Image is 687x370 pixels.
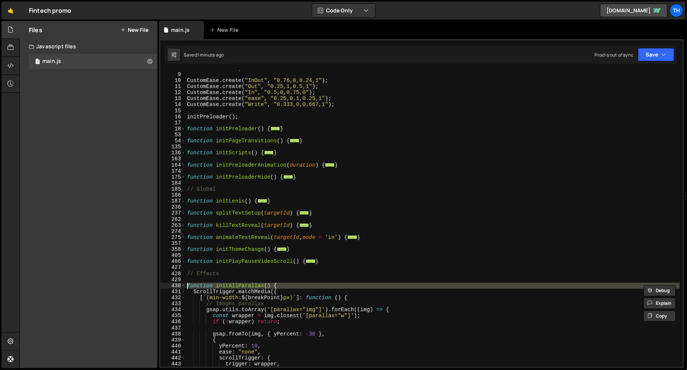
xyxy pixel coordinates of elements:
div: 428 [160,271,186,277]
div: 431 [160,289,186,295]
div: 443 [160,361,186,367]
div: 429 [160,277,186,283]
div: main.js [171,26,190,34]
div: 442 [160,355,186,361]
span: ... [271,127,280,131]
div: 435 [160,313,186,319]
div: 432 [160,295,186,301]
div: 441 [160,349,186,355]
div: 184 [160,180,186,186]
div: 187 [160,198,186,204]
a: [DOMAIN_NAME] [600,4,668,17]
span: 1 [35,59,40,65]
button: Save [638,48,674,61]
div: 434 [160,307,186,313]
div: 263 [160,222,186,228]
div: 14 [160,101,186,107]
div: 406 [160,258,186,264]
div: 186 [160,192,186,198]
div: Saved [184,52,224,58]
a: Th [670,4,683,17]
div: 16 [160,114,186,120]
span: ... [264,151,274,155]
div: 12 [160,90,186,95]
div: Javascript files [20,39,157,54]
div: 237 [160,210,186,216]
div: 15 [160,108,186,114]
div: 433 [160,301,186,307]
div: 17 [160,120,186,126]
div: 438 [160,331,186,337]
div: Fintech promo [29,6,71,15]
div: 405 [160,252,186,258]
div: 275 [160,234,186,240]
div: 427 [160,264,186,270]
div: 163 [160,156,186,162]
div: 439 [160,337,186,343]
div: 357 [160,240,186,246]
a: 🤙 [1,1,20,19]
h2: Files [29,26,42,34]
span: ... [277,247,287,251]
div: 274 [160,228,186,234]
div: 358 [160,246,186,252]
span: ... [299,223,309,227]
div: 437 [160,325,186,331]
div: 53 [160,132,186,138]
div: 185 [160,186,186,192]
span: ... [258,199,268,203]
div: 164 [160,162,186,168]
div: 16948/46441.js [29,54,157,69]
button: Code Only [312,4,375,17]
div: 440 [160,343,186,349]
div: 135 [160,144,186,150]
div: 18 [160,126,186,132]
button: Explain [644,298,676,309]
button: New File [120,27,148,33]
div: 436 [160,319,186,325]
div: New File [210,26,241,34]
div: 1 minute ago [197,52,224,58]
div: 10 [160,78,186,84]
div: Prod is out of sync [594,52,633,58]
div: 430 [160,283,186,289]
div: 54 [160,138,186,144]
div: 236 [160,204,186,210]
span: ... [283,175,293,179]
div: 13 [160,95,186,101]
div: 136 [160,150,186,156]
span: ... [299,211,309,215]
button: Copy [644,310,676,322]
button: Debug [644,285,676,296]
span: ... [306,259,316,263]
span: ... [290,139,299,143]
div: main.js [42,58,61,65]
div: 262 [160,216,186,222]
div: 175 [160,174,186,180]
div: 9 [160,72,186,78]
span: ... [325,163,335,167]
div: 174 [160,168,186,174]
div: 11 [160,84,186,90]
span: ... [347,235,357,239]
